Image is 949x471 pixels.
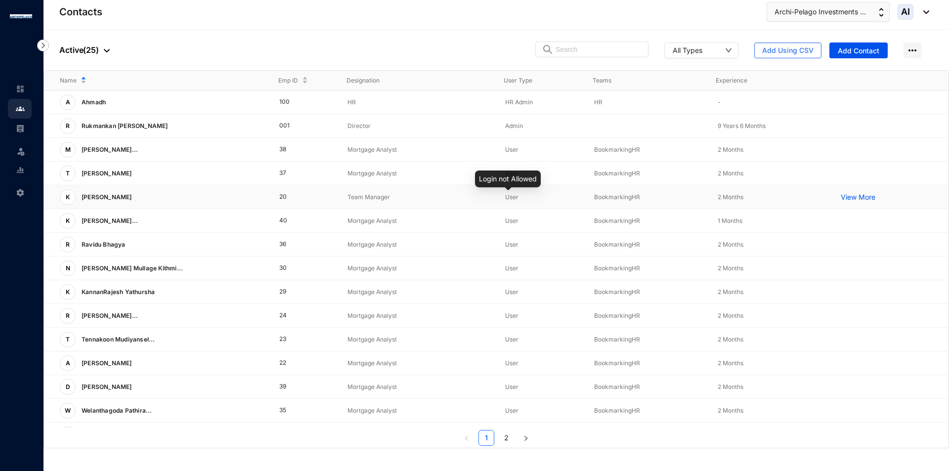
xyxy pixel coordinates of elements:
span: User [505,407,518,414]
p: [PERSON_NAME] [76,189,136,205]
span: D [66,384,70,390]
span: T [66,171,70,176]
p: [PERSON_NAME] [76,379,136,395]
img: home-unselected.a29eae3204392db15eaf.svg [16,85,25,93]
p: [PERSON_NAME] [PERSON_NAME] [76,427,187,442]
span: M [65,147,71,153]
span: User [505,336,518,343]
td: 001 [263,114,332,138]
span: 2 Months [718,383,743,390]
span: - [718,98,721,106]
span: 9 Years 6 Months [718,122,766,129]
span: [PERSON_NAME] Mullage Kithmi... [82,264,183,272]
p: Bookmarking HR [594,169,702,178]
p: HR [347,97,489,107]
img: up-down-arrow.74152d26bf9780fbf563ca9c90304185.svg [879,8,884,17]
a: 1 [479,430,494,445]
img: people.b0bd17028ad2877b116a.svg [16,104,25,113]
p: [PERSON_NAME] [76,355,136,371]
span: Add Using CSV [762,45,814,55]
p: Mortgage Analyst [347,311,489,321]
span: [PERSON_NAME]... [82,146,138,153]
li: 1 [478,430,494,446]
p: HR [594,97,702,107]
span: 2 Months [718,170,743,177]
button: Add Using CSV [754,43,821,58]
div: Login not Allowed [475,171,541,187]
span: N [66,265,70,271]
p: Bookmarking HR [594,287,702,297]
img: report-unselected.e6a6b4230fc7da01f883.svg [16,166,25,174]
th: Experience [700,71,823,90]
input: Search [556,42,642,57]
span: 2 Months [718,312,743,319]
p: Bookmarking HR [594,263,702,273]
p: [PERSON_NAME] [76,166,136,181]
td: 30 [263,257,332,280]
img: dropdown-black.8e83cc76930a90b1a4fdb6d089b7bf3a.svg [104,49,110,52]
span: User [505,217,518,224]
p: Bookmarking HR [594,311,702,321]
li: Home [8,79,32,99]
span: User [505,241,518,248]
td: 36 [263,233,332,257]
span: 2 Months [718,359,743,367]
a: 2 [499,430,514,445]
li: Reports [8,160,32,180]
span: User [505,146,518,153]
span: User [505,264,518,272]
span: 2 Months [718,146,743,153]
p: Bookmarking HR [594,406,702,416]
p: Mortgage Analyst [347,287,489,297]
span: Admin [505,122,523,129]
p: Mortgage Analyst [347,263,489,273]
span: W [65,408,71,414]
span: A [66,360,70,366]
td: 23 [263,328,332,351]
span: 2 Months [718,241,743,248]
span: 2 Months [718,336,743,343]
p: Ravidu Bhagya [76,237,129,253]
span: Add Contact [838,46,879,56]
span: [PERSON_NAME]... [82,217,138,224]
span: K [66,289,70,295]
p: Bookmarking HR [594,240,702,250]
img: dropdown-black.8e83cc76930a90b1a4fdb6d089b7bf3a.svg [918,10,929,14]
span: User [505,359,518,367]
td: 38 [263,138,332,162]
span: User [505,312,518,319]
li: Contacts [8,99,32,119]
span: Name [60,76,77,86]
span: R [66,123,70,129]
p: Bookmarking HR [594,145,702,155]
li: Next Page [518,430,534,446]
span: Emp ID [278,76,298,86]
td: 20 [263,185,332,209]
span: 2 Months [718,288,743,296]
span: 2 Months [718,407,743,414]
span: Tennakoon Mudiyansel... [82,336,155,343]
p: Bookmarking HR [594,382,702,392]
td: 37 [263,162,332,185]
p: Bookmarking HR [594,216,702,226]
span: AI [901,7,910,16]
th: User Type [488,71,577,90]
p: Mortgage Analyst [347,335,489,344]
p: View More [841,192,880,202]
span: right [523,435,529,441]
p: KannanRajesh Yathursha [76,284,159,300]
span: Welanthagoda Pathira... [82,407,152,414]
img: payroll-unselected.b590312f920e76f0c668.svg [16,124,25,133]
span: HR Admin [505,98,533,106]
button: Archi-Pelago Investments ... [767,2,890,22]
span: 2 Months [718,193,743,201]
span: 2 Months [718,264,743,272]
span: Archi-Pelago Investments ... [775,6,866,17]
img: logo [10,14,32,18]
span: User [505,193,518,201]
span: T [66,337,70,343]
button: Add Contact [829,43,888,58]
span: 1 Months [718,217,742,224]
span: down [725,47,732,54]
img: leave-unselected.2934df6273408c3f84d9.svg [16,146,26,156]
